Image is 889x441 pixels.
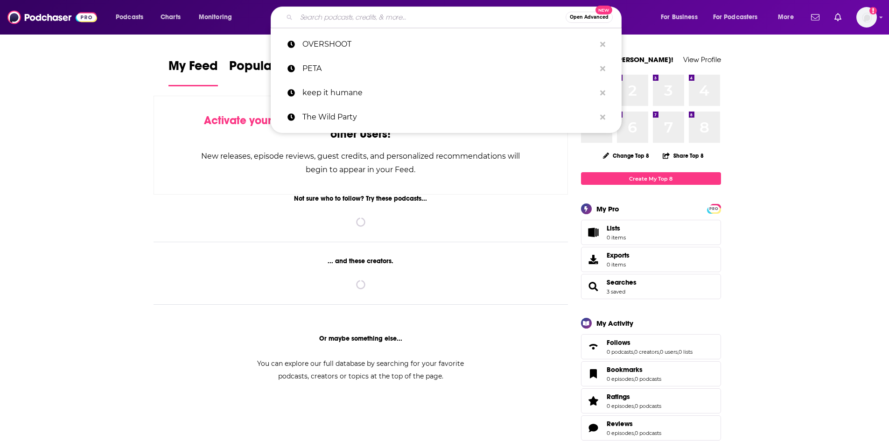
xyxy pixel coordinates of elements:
[204,113,300,127] span: Activate your Feed
[607,420,661,428] a: Reviews
[607,261,630,268] span: 0 items
[607,403,634,409] a: 0 episodes
[246,357,476,383] div: You can explore our full database by searching for your favorite podcasts, creators or topics at ...
[7,8,97,26] img: Podchaser - Follow, Share and Rate Podcasts
[607,420,633,428] span: Reviews
[581,274,721,299] span: Searches
[271,56,622,81] a: PETA
[607,392,630,401] span: Ratings
[607,224,626,232] span: Lists
[271,81,622,105] a: keep it humane
[199,11,232,24] span: Monitoring
[778,11,794,24] span: More
[581,220,721,245] a: Lists
[869,7,877,14] svg: Add a profile image
[607,338,693,347] a: Follows
[154,335,568,343] div: Or maybe something else...
[607,278,637,287] a: Searches
[679,349,693,355] a: 0 lists
[607,251,630,259] span: Exports
[661,11,698,24] span: For Business
[296,10,566,25] input: Search podcasts, credits, & more...
[708,205,720,212] a: PRO
[607,376,634,382] a: 0 episodes
[596,204,619,213] div: My Pro
[633,349,634,355] span: ,
[635,430,661,436] a: 0 podcasts
[683,55,721,64] a: View Profile
[154,10,186,25] a: Charts
[607,392,661,401] a: Ratings
[168,58,218,86] a: My Feed
[856,7,877,28] img: User Profile
[109,10,155,25] button: open menu
[302,56,595,81] p: PETA
[271,32,622,56] a: OVERSHOOT
[634,376,635,382] span: ,
[116,11,143,24] span: Podcasts
[584,394,603,407] a: Ratings
[581,55,673,64] a: Welcome [PERSON_NAME]!
[596,319,633,328] div: My Activity
[271,105,622,129] a: The Wild Party
[595,6,612,14] span: New
[607,234,626,241] span: 0 items
[229,58,308,86] a: Popular Feed
[713,11,758,24] span: For Podcasters
[654,10,709,25] button: open menu
[607,365,661,374] a: Bookmarks
[707,10,771,25] button: open menu
[154,195,568,203] div: Not sure who to follow? Try these podcasts...
[581,361,721,386] span: Bookmarks
[584,226,603,239] span: Lists
[607,338,630,347] span: Follows
[856,7,877,28] button: Show profile menu
[771,10,805,25] button: open menu
[607,288,625,295] a: 3 saved
[607,349,633,355] a: 0 podcasts
[581,388,721,413] span: Ratings
[581,247,721,272] a: Exports
[807,9,823,25] a: Show notifications dropdown
[635,376,661,382] a: 0 podcasts
[581,172,721,185] a: Create My Top 8
[280,7,630,28] div: Search podcasts, credits, & more...
[659,349,660,355] span: ,
[634,403,635,409] span: ,
[584,340,603,353] a: Follows
[581,334,721,359] span: Follows
[584,253,603,266] span: Exports
[634,430,635,436] span: ,
[581,415,721,441] span: Reviews
[584,280,603,293] a: Searches
[597,150,655,161] button: Change Top 8
[856,7,877,28] span: Logged in as WesBurdett
[607,365,643,374] span: Bookmarks
[201,149,521,176] div: New releases, episode reviews, guest credits, and personalized recommendations will begin to appe...
[201,114,521,141] div: by following Podcasts, Creators, Lists, and other Users!
[660,349,678,355] a: 0 users
[566,12,613,23] button: Open AdvancedNew
[302,81,595,105] p: keep it humane
[678,349,679,355] span: ,
[302,32,595,56] p: OVERSHOOT
[229,58,308,79] span: Popular Feed
[634,349,659,355] a: 0 creators
[154,257,568,265] div: ... and these creators.
[584,421,603,434] a: Reviews
[570,15,609,20] span: Open Advanced
[302,105,595,129] p: The Wild Party
[831,9,845,25] a: Show notifications dropdown
[168,58,218,79] span: My Feed
[607,430,634,436] a: 0 episodes
[192,10,244,25] button: open menu
[161,11,181,24] span: Charts
[607,224,620,232] span: Lists
[584,367,603,380] a: Bookmarks
[635,403,661,409] a: 0 podcasts
[662,147,704,165] button: Share Top 8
